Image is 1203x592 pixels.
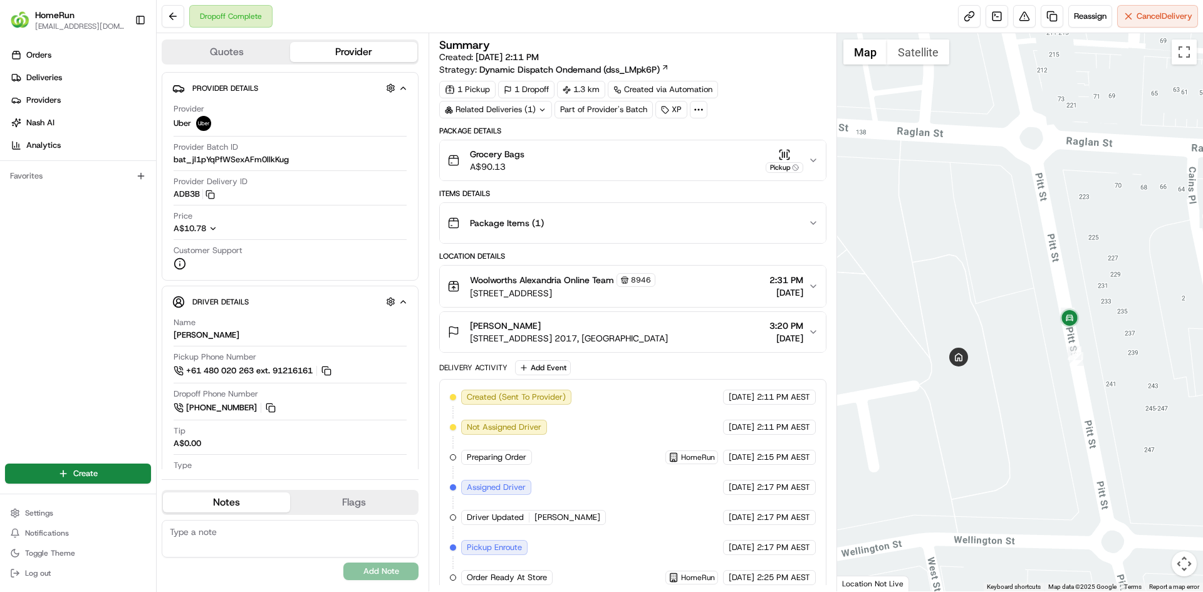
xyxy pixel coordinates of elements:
[470,319,541,332] span: [PERSON_NAME]
[440,312,825,352] button: [PERSON_NAME][STREET_ADDRESS] 2017, [GEOGRAPHIC_DATA]3:20 PM[DATE]
[10,10,30,30] img: HomeRun
[5,544,151,562] button: Toggle Theme
[470,332,668,345] span: [STREET_ADDRESS] 2017, [GEOGRAPHIC_DATA]
[729,422,754,433] span: [DATE]
[192,83,258,93] span: Provider Details
[843,39,887,65] button: Show street map
[1074,11,1107,22] span: Reassign
[26,117,55,128] span: Nash AI
[655,101,687,118] div: XP
[515,360,571,375] button: Add Event
[757,542,810,553] span: 2:17 PM AEST
[1048,583,1117,590] span: Map data ©2025 Google
[470,148,524,160] span: Grocery Bags
[769,274,803,286] span: 2:31 PM
[174,401,278,415] a: [PHONE_NUMBER]
[290,492,417,512] button: Flags
[5,90,156,110] a: Providers
[5,113,156,133] a: Nash AI
[476,51,539,63] span: [DATE] 2:11 PM
[25,568,51,578] span: Log out
[196,116,211,131] img: uber-new-logo.jpeg
[172,78,408,98] button: Provider Details
[5,464,151,484] button: Create
[1117,5,1198,28] button: CancelDelivery
[534,512,600,523] span: [PERSON_NAME]
[5,135,156,155] a: Analytics
[1137,11,1192,22] span: Cancel Delivery
[5,504,151,522] button: Settings
[757,572,810,583] span: 2:25 PM AEST
[498,81,555,98] div: 1 Dropoff
[439,81,496,98] div: 1 Pickup
[479,63,660,76] span: Dynamic Dispatch Ondemand (dss_LMpk6P)
[26,49,51,61] span: Orders
[174,154,289,165] span: bat_jl1pYqPfWSexAFm0llkKug
[757,512,810,523] span: 2:17 PM AEST
[766,148,803,173] button: Pickup
[757,422,810,433] span: 2:11 PM AEST
[440,266,825,307] button: Woolworths Alexandria Online Team8946[STREET_ADDRESS]2:31 PM[DATE]
[174,210,192,222] span: Price
[186,402,257,413] span: [PHONE_NUMBER]
[172,291,408,312] button: Driver Details
[766,162,803,173] div: Pickup
[837,576,909,591] div: Location Not Live
[769,286,803,299] span: [DATE]
[470,160,524,173] span: A$90.13
[26,95,61,106] span: Providers
[557,81,605,98] div: 1.3 km
[174,223,206,234] span: A$10.78
[467,422,541,433] span: Not Assigned Driver
[439,363,508,373] div: Delivery Activity
[35,9,75,21] span: HomeRun
[439,126,826,136] div: Package Details
[479,63,669,76] a: Dynamic Dispatch Ondemand (dss_LMpk6P)
[467,542,522,553] span: Pickup Enroute
[174,317,195,328] span: Name
[439,251,826,261] div: Location Details
[840,575,882,591] a: Open this area in Google Maps (opens a new window)
[439,51,539,63] span: Created:
[163,492,290,512] button: Notes
[174,460,192,471] span: Type
[192,297,249,307] span: Driver Details
[840,575,882,591] img: Google
[467,392,566,403] span: Created (Sent To Provider)
[729,482,754,493] span: [DATE]
[440,203,825,243] button: Package Items (1)
[467,482,526,493] span: Assigned Driver
[5,564,151,582] button: Log out
[26,140,61,151] span: Analytics
[174,176,247,187] span: Provider Delivery ID
[174,438,201,449] div: A$0.00
[5,45,156,65] a: Orders
[470,274,614,286] span: Woolworths Alexandria Online Team
[186,365,313,376] span: +61 480 020 263 ext. 91216161
[467,512,524,523] span: Driver Updated
[163,42,290,62] button: Quotes
[35,21,125,31] span: [EMAIL_ADDRESS][DOMAIN_NAME]
[608,81,718,98] a: Created via Automation
[729,512,754,523] span: [DATE]
[729,392,754,403] span: [DATE]
[769,319,803,332] span: 3:20 PM
[681,573,715,583] span: HomeRun
[439,101,552,118] div: Related Deliveries (1)
[470,217,544,229] span: Package Items ( 1 )
[470,287,655,299] span: [STREET_ADDRESS]
[1070,352,1083,366] div: 13
[440,140,825,180] button: Grocery BagsA$90.13Pickup
[174,330,239,341] div: [PERSON_NAME]
[290,42,417,62] button: Provider
[174,142,238,153] span: Provider Batch ID
[5,166,151,186] div: Favorites
[174,351,256,363] span: Pickup Phone Number
[174,118,191,129] span: Uber
[681,452,715,462] span: HomeRun
[757,392,810,403] span: 2:11 PM AEST
[1068,5,1112,28] button: Reassign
